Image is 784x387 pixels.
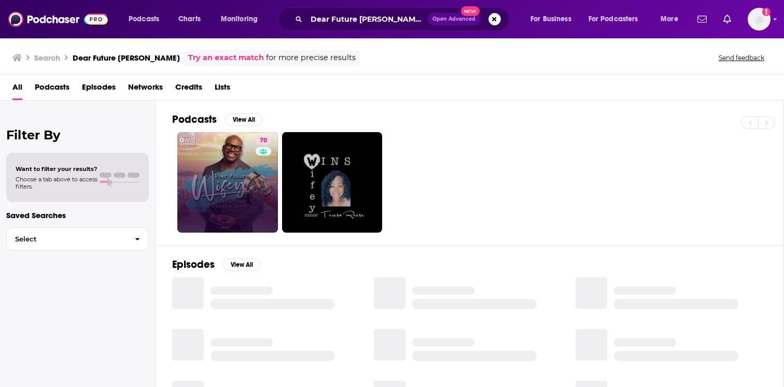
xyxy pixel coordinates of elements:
[716,53,767,62] button: Send feedback
[175,79,202,100] a: Credits
[16,165,97,173] span: Want to filter your results?
[6,210,149,220] p: Saved Searches
[8,9,108,29] img: Podchaser - Follow, Share and Rate Podcasts
[188,52,264,64] a: Try an exact match
[432,17,475,22] span: Open Advanced
[82,79,116,100] a: Episodes
[661,12,678,26] span: More
[288,7,520,31] div: Search podcasts, credits, & more...
[225,113,262,126] button: View All
[693,10,711,28] a: Show notifications dropdown
[589,12,638,26] span: For Podcasters
[172,113,217,126] h2: Podcasts
[461,6,480,16] span: New
[260,136,267,146] span: 70
[306,11,428,27] input: Search podcasts, credits, & more...
[6,227,149,251] button: Select
[172,258,260,271] a: EpisodesView All
[73,53,180,63] h3: Dear Future [PERSON_NAME]
[16,176,97,190] span: Choose a tab above to access filters.
[748,8,771,31] span: Logged in as EllaRoseMurphy
[172,258,215,271] h2: Episodes
[6,127,149,142] h2: Filter By
[129,12,159,26] span: Podcasts
[266,52,356,64] span: for more precise results
[172,11,207,27] a: Charts
[748,8,771,31] button: Show profile menu
[221,12,258,26] span: Monitoring
[172,113,262,126] a: PodcastsView All
[530,12,571,26] span: For Business
[223,259,260,271] button: View All
[748,8,771,31] img: User Profile
[762,8,771,16] svg: Email not verified
[121,11,173,27] button: open menu
[523,11,584,27] button: open menu
[7,236,127,242] span: Select
[128,79,163,100] a: Networks
[215,79,230,100] a: Lists
[12,79,22,100] a: All
[428,13,480,25] button: Open AdvancedNew
[35,79,69,100] a: Podcasts
[719,10,735,28] a: Show notifications dropdown
[653,11,691,27] button: open menu
[582,11,653,27] button: open menu
[214,11,271,27] button: open menu
[178,12,201,26] span: Charts
[256,136,271,145] a: 70
[177,132,278,233] a: 70
[34,53,60,63] h3: Search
